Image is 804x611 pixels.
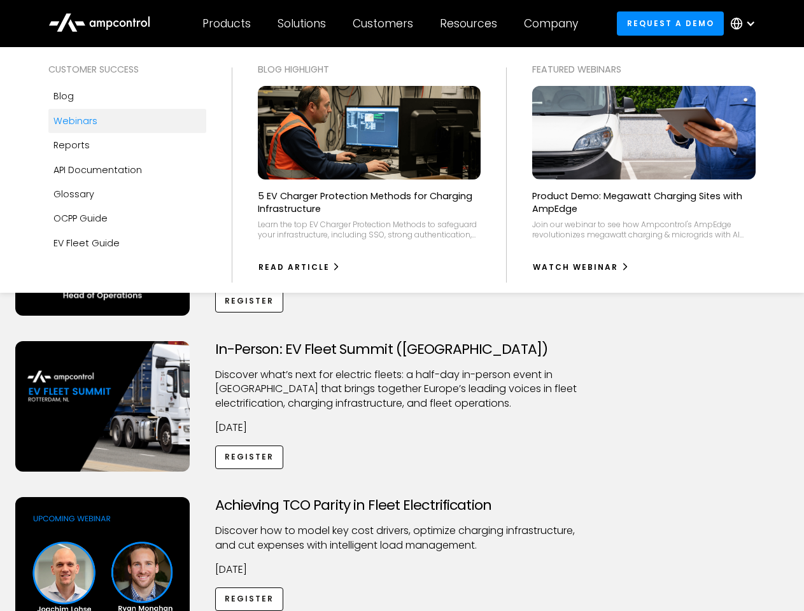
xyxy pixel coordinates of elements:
div: Join our webinar to see how Ampcontrol's AmpEdge revolutionizes megawatt charging & microgrids wi... [532,220,756,239]
div: Products [202,17,251,31]
div: API Documentation [53,163,142,177]
a: Request a demo [617,11,724,35]
p: Product Demo: Megawatt Charging Sites with AmpEdge [532,190,756,215]
a: Register [215,446,284,469]
a: EV Fleet Guide [48,231,206,255]
a: API Documentation [48,158,206,182]
div: watch webinar [533,262,618,273]
a: Glossary [48,182,206,206]
h3: Achieving TCO Parity in Fleet Electrification [215,497,589,514]
div: Solutions [278,17,326,31]
div: Company [524,17,578,31]
div: Customers [353,17,413,31]
a: Webinars [48,109,206,133]
div: Reports [53,138,90,152]
div: OCPP Guide [53,211,108,225]
div: Blog Highlight [258,62,481,76]
div: Glossary [53,187,94,201]
a: Register [215,289,284,313]
p: Discover how to model key cost drivers, optimize charging infrastructure, and cut expenses with i... [215,524,589,552]
p: [DATE] [215,421,589,435]
div: EV Fleet Guide [53,236,120,250]
h3: In-Person: EV Fleet Summit ([GEOGRAPHIC_DATA]) [215,341,589,358]
div: Learn the top EV Charger Protection Methods to safeguard your infrastructure, including SSO, stro... [258,220,481,239]
div: Resources [440,17,497,31]
a: OCPP Guide [48,206,206,230]
div: Read Article [258,262,330,273]
div: Featured webinars [532,62,756,76]
a: Blog [48,84,206,108]
p: ​Discover what’s next for electric fleets: a half-day in-person event in [GEOGRAPHIC_DATA] that b... [215,368,589,411]
a: Register [215,587,284,611]
a: Read Article [258,257,341,277]
p: 5 EV Charger Protection Methods for Charging Infrastructure [258,190,481,215]
div: Webinars [53,114,97,128]
a: Reports [48,133,206,157]
div: Blog [53,89,74,103]
div: Customer success [48,62,206,76]
a: watch webinar [532,257,630,277]
p: [DATE] [215,563,589,577]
